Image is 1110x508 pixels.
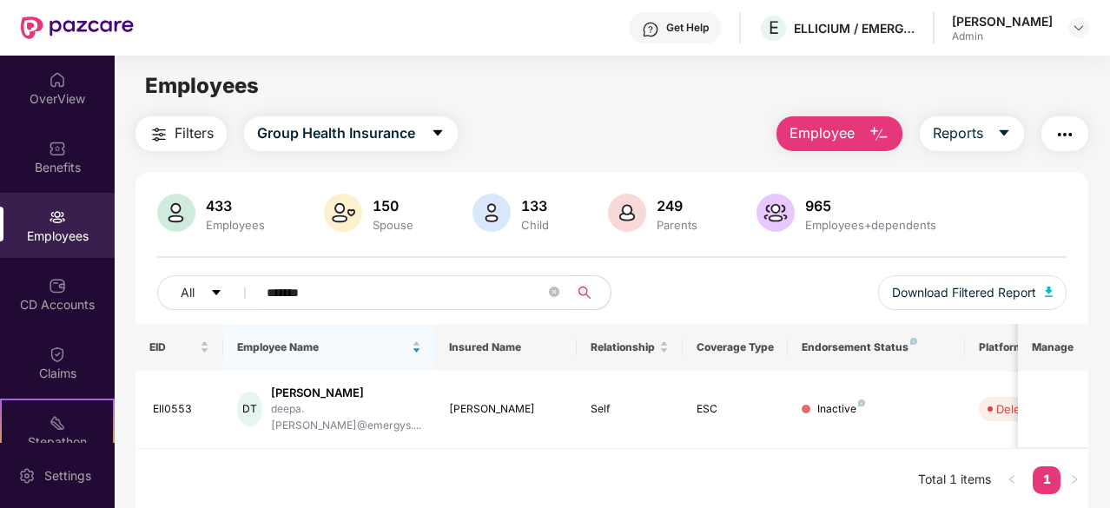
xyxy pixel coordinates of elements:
[869,124,889,145] img: svg+xml;base64,PHN2ZyB4bWxucz0iaHR0cDovL3d3dy53My5vcmcvMjAwMC9zdmciIHhtbG5zOnhsaW5rPSJodHRwOi8vd3...
[257,122,415,144] span: Group Health Insurance
[608,194,646,232] img: svg+xml;base64,PHN2ZyB4bWxucz0iaHR0cDovL3d3dy53My5vcmcvMjAwMC9zdmciIHhtbG5zOnhsaW5rPSJodHRwOi8vd3...
[998,466,1026,494] li: Previous Page
[952,13,1053,30] div: [PERSON_NAME]
[49,208,66,226] img: svg+xml;base64,PHN2ZyBpZD0iRW1wbG95ZWVzIiB4bWxucz0iaHR0cDovL3d3dy53My5vcmcvMjAwMC9zdmciIHdpZHRoPS...
[568,286,602,300] span: search
[237,392,262,426] div: DT
[998,466,1026,494] button: left
[202,218,268,232] div: Employees
[210,287,222,300] span: caret-down
[1033,466,1060,494] li: 1
[202,197,268,214] div: 433
[153,401,210,418] div: Ell0553
[918,466,991,494] li: Total 1 items
[1007,474,1017,485] span: left
[1072,21,1086,35] img: svg+xml;base64,PHN2ZyBpZD0iRHJvcGRvd24tMzJ4MzIiIHhtbG5zPSJodHRwOi8vd3d3LnczLm9yZy8yMDAwL3N2ZyIgd2...
[666,21,709,35] div: Get Help
[858,399,865,406] img: svg+xml;base64,PHN2ZyB4bWxucz0iaHR0cDovL3d3dy53My5vcmcvMjAwMC9zdmciIHdpZHRoPSI4IiBoZWlnaHQ9IjgiIH...
[244,116,458,151] button: Group Health Insurancecaret-down
[271,401,421,434] div: deepa.[PERSON_NAME]@emergys....
[18,467,36,485] img: svg+xml;base64,PHN2ZyBpZD0iU2V0dGluZy0yMHgyMCIgeG1sbnM9Imh0dHA6Ly93d3cudzMub3JnLzIwMDAvc3ZnIiB3aW...
[237,340,408,354] span: Employee Name
[49,140,66,157] img: svg+xml;base64,PHN2ZyBpZD0iQmVuZWZpdHMiIHhtbG5zPSJodHRwOi8vd3d3LnczLm9yZy8yMDAwL3N2ZyIgd2lkdGg9Ij...
[518,197,552,214] div: 133
[49,346,66,363] img: svg+xml;base64,PHN2ZyBpZD0iQ2xhaW0iIHhtbG5zPSJodHRwOi8vd3d3LnczLm9yZy8yMDAwL3N2ZyIgd2lkdGg9IjIwIi...
[369,197,417,214] div: 150
[802,340,950,354] div: Endorsement Status
[49,414,66,432] img: svg+xml;base64,PHN2ZyB4bWxucz0iaHR0cDovL3d3dy53My5vcmcvMjAwMC9zdmciIHdpZHRoPSIyMSIgaGVpZ2h0PSIyMC...
[149,340,197,354] span: EID
[920,116,1024,151] button: Reportscaret-down
[518,218,552,232] div: Child
[369,218,417,232] div: Spouse
[757,194,795,232] img: svg+xml;base64,PHN2ZyB4bWxucz0iaHR0cDovL3d3dy53My5vcmcvMjAwMC9zdmciIHhtbG5zOnhsaW5rPSJodHRwOi8vd3...
[1060,466,1088,494] li: Next Page
[157,194,195,232] img: svg+xml;base64,PHN2ZyB4bWxucz0iaHR0cDovL3d3dy53My5vcmcvMjAwMC9zdmciIHhtbG5zOnhsaW5rPSJodHRwOi8vd3...
[472,194,511,232] img: svg+xml;base64,PHN2ZyB4bWxucz0iaHR0cDovL3d3dy53My5vcmcvMjAwMC9zdmciIHhtbG5zOnhsaW5rPSJodHRwOi8vd3...
[591,401,669,418] div: Self
[653,218,701,232] div: Parents
[878,275,1067,310] button: Download Filtered Report
[997,126,1011,142] span: caret-down
[996,400,1038,418] div: Deleted
[324,194,362,232] img: svg+xml;base64,PHN2ZyB4bWxucz0iaHR0cDovL3d3dy53My5vcmcvMjAwMC9zdmciIHhtbG5zOnhsaW5rPSJodHRwOi8vd3...
[802,197,940,214] div: 965
[794,20,915,36] div: ELLICIUM / EMERGYS SOLUTIONS PRIVATE LIMITED
[1045,287,1054,297] img: svg+xml;base64,PHN2ZyB4bWxucz0iaHR0cDovL3d3dy53My5vcmcvMjAwMC9zdmciIHhtbG5zOnhsaW5rPSJodHRwOi8vd3...
[776,116,902,151] button: Employee
[952,30,1053,43] div: Admin
[1033,466,1060,492] a: 1
[817,401,865,418] div: Inactive
[910,338,917,345] img: svg+xml;base64,PHN2ZyB4bWxucz0iaHR0cDovL3d3dy53My5vcmcvMjAwMC9zdmciIHdpZHRoPSI4IiBoZWlnaHQ9IjgiIH...
[145,73,259,98] span: Employees
[1060,466,1088,494] button: right
[802,218,940,232] div: Employees+dependents
[979,340,1074,354] div: Platform Status
[769,17,779,38] span: E
[1054,124,1075,145] img: svg+xml;base64,PHN2ZyB4bWxucz0iaHR0cDovL3d3dy53My5vcmcvMjAwMC9zdmciIHdpZHRoPSIyNCIgaGVpZ2h0PSIyNC...
[157,275,263,310] button: Allcaret-down
[431,126,445,142] span: caret-down
[135,324,224,371] th: EID
[653,197,701,214] div: 249
[933,122,983,144] span: Reports
[892,283,1036,302] span: Download Filtered Report
[435,324,577,371] th: Insured Name
[1069,474,1080,485] span: right
[683,324,789,371] th: Coverage Type
[568,275,611,310] button: search
[135,116,227,151] button: Filters
[577,324,683,371] th: Relationship
[2,433,113,451] div: Stepathon
[21,16,134,39] img: New Pazcare Logo
[39,467,96,485] div: Settings
[271,385,421,401] div: [PERSON_NAME]
[1018,324,1088,371] th: Manage
[181,283,195,302] span: All
[591,340,656,354] span: Relationship
[790,122,855,144] span: Employee
[175,122,214,144] span: Filters
[549,285,559,301] span: close-circle
[149,124,169,145] img: svg+xml;base64,PHN2ZyB4bWxucz0iaHR0cDovL3d3dy53My5vcmcvMjAwMC9zdmciIHdpZHRoPSIyNCIgaGVpZ2h0PSIyNC...
[697,401,775,418] div: ESC
[549,287,559,297] span: close-circle
[49,277,66,294] img: svg+xml;base64,PHN2ZyBpZD0iQ0RfQWNjb3VudHMiIGRhdGEtbmFtZT0iQ0QgQWNjb3VudHMiIHhtbG5zPSJodHRwOi8vd3...
[449,401,563,418] div: [PERSON_NAME]
[49,71,66,89] img: svg+xml;base64,PHN2ZyBpZD0iSG9tZSIgeG1sbnM9Imh0dHA6Ly93d3cudzMub3JnLzIwMDAvc3ZnIiB3aWR0aD0iMjAiIG...
[642,21,659,38] img: svg+xml;base64,PHN2ZyBpZD0iSGVscC0zMngzMiIgeG1sbnM9Imh0dHA6Ly93d3cudzMub3JnLzIwMDAvc3ZnIiB3aWR0aD...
